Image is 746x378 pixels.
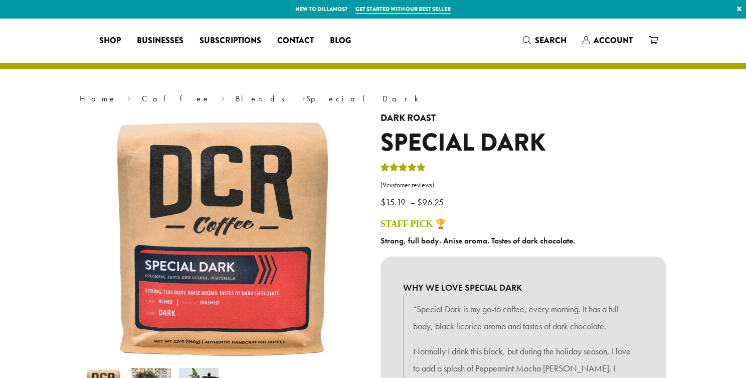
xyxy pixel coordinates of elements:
a: Get started with our best seller [355,5,451,14]
h4: Dark Roast [381,113,666,124]
a: Coffee [142,93,211,104]
a: Search [515,32,575,49]
span: Subscriptions [200,35,261,47]
div: Rated 5.00 out of 5 [381,162,426,177]
p: “Special Dark is my go-to coffee, every morning. It has a full body, black licorice aroma and tas... [413,301,634,335]
span: Shop [99,35,121,47]
b: Strong, full body. Anise aroma. Tastes of dark chocolate. [381,235,575,246]
span: Search [535,35,567,46]
span: Businesses [137,35,183,47]
b: WHY WE LOVE SPECIAL DARK [403,279,644,296]
span: › [127,89,131,105]
a: Shop [91,33,129,49]
span: – [410,196,415,208]
span: $ [381,196,386,208]
span: 9 [383,181,387,189]
h1: Special Dark [381,129,666,158]
span: Account [594,35,633,46]
bdi: 96.25 [417,196,446,208]
span: › [302,89,305,105]
a: Blends [236,93,291,104]
span: Blog [330,35,351,47]
span: › [221,89,225,105]
span: $ [417,196,422,208]
img: Special Dark [97,113,348,364]
span: Contact [277,35,314,47]
bdi: 15.19 [381,196,408,208]
a: Home [80,93,117,104]
a: (9customer reviews) [381,180,666,190]
a: STAFF PICK 🏆 [381,219,446,229]
nav: Breadcrumb [80,93,666,105]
